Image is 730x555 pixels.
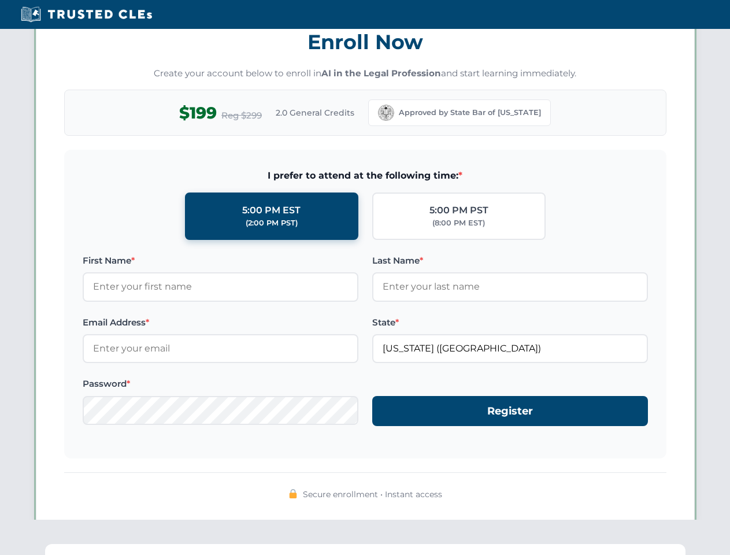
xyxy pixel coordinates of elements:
[288,489,298,498] img: 🔒
[303,488,442,501] span: Secure enrollment • Instant access
[399,107,541,119] span: Approved by State Bar of [US_STATE]
[429,203,488,218] div: 5:00 PM PST
[64,24,666,60] h3: Enroll Now
[372,254,648,268] label: Last Name
[242,203,301,218] div: 5:00 PM EST
[83,377,358,391] label: Password
[276,106,354,119] span: 2.0 General Credits
[17,6,155,23] img: Trusted CLEs
[179,100,217,126] span: $199
[372,334,648,363] input: California (CA)
[372,396,648,427] button: Register
[378,105,394,121] img: California Bar
[246,217,298,229] div: (2:00 PM PST)
[83,254,358,268] label: First Name
[83,316,358,330] label: Email Address
[221,109,262,123] span: Reg $299
[372,272,648,301] input: Enter your last name
[83,168,648,183] span: I prefer to attend at the following time:
[372,316,648,330] label: State
[432,217,485,229] div: (8:00 PM EST)
[83,334,358,363] input: Enter your email
[64,67,666,80] p: Create your account below to enroll in and start learning immediately.
[83,272,358,301] input: Enter your first name
[321,68,441,79] strong: AI in the Legal Profession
